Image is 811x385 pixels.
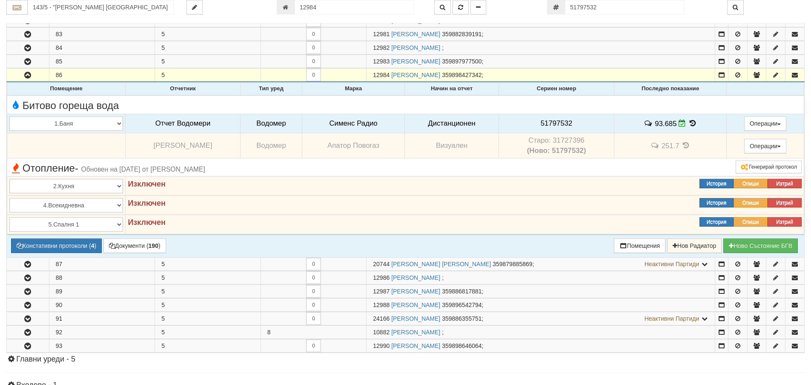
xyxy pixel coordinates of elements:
[681,141,691,149] span: История на показанията
[367,298,715,311] td: ;
[655,119,676,127] span: 93.685
[442,302,481,308] span: 359896542794
[128,199,166,207] strong: Изключен
[155,271,261,284] td: 5
[499,133,614,158] td: Устройство със сериен номер 31727396 беше подменено от устройство със сериен номер 51797532
[688,119,697,127] span: История на показанията
[154,141,212,149] span: [PERSON_NAME]
[367,55,715,68] td: ;
[667,238,722,253] button: Нов Радиатор
[155,69,261,82] td: 5
[49,55,155,68] td: 85
[442,72,481,78] span: 359898427342
[103,238,166,253] button: Документи (190)
[768,217,802,227] button: Изтрий
[650,141,661,149] span: История на забележките
[404,133,499,158] td: Визуален
[367,271,715,284] td: ;
[155,28,261,41] td: 5
[9,100,119,111] span: Битово гореща вода
[126,83,240,95] th: Отчетник
[367,339,715,352] td: ;
[391,31,440,37] a: [PERSON_NAME]
[240,114,302,133] td: Водомер
[149,242,158,249] b: 190
[155,339,261,352] td: 5
[391,342,440,349] a: [PERSON_NAME]
[744,116,787,131] button: Операции
[367,257,715,270] td: ;
[373,261,390,267] span: Партида №
[391,72,440,78] a: [PERSON_NAME]
[373,342,390,349] span: Партида №
[493,261,532,267] span: 359879885869
[391,274,440,281] a: [PERSON_NAME]
[367,28,715,41] td: ;
[391,302,440,308] a: [PERSON_NAME]
[267,329,271,336] span: 8
[442,342,481,349] span: 359898646064
[6,355,805,364] h4: Главни уреди - 5
[367,312,715,325] td: ;
[49,41,155,55] td: 84
[155,284,261,298] td: 5
[155,55,261,68] td: 5
[645,261,699,267] span: Неактивни Партиди
[373,329,390,336] span: Партида №
[391,329,440,336] a: [PERSON_NAME]
[699,198,734,207] button: История
[7,83,126,95] th: Помещение
[373,44,390,51] span: Партида №
[155,41,261,55] td: 5
[155,257,261,270] td: 5
[49,339,155,352] td: 93
[49,69,155,82] td: 86
[302,83,405,95] th: Марка
[240,83,302,95] th: Тип уред
[614,238,666,253] button: Помещения
[662,142,679,150] span: 251.7
[367,284,715,298] td: ;
[155,298,261,311] td: 5
[49,298,155,311] td: 90
[155,325,261,339] td: 5
[373,302,390,308] span: Партида №
[373,288,390,295] span: Партида №
[49,271,155,284] td: 88
[49,325,155,339] td: 92
[527,147,586,155] b: (Ново: 51797532)
[373,72,390,78] span: Партида №
[302,114,405,133] td: Сименс Радио
[736,161,802,173] button: Генерирай протокол
[367,325,715,339] td: ;
[128,180,166,188] strong: Изключен
[723,238,798,253] button: Новo Състояние БГВ
[75,162,78,174] span: -
[734,198,768,207] button: Опиши
[404,114,499,133] td: Дистанционен
[391,261,491,267] a: [PERSON_NAME] [PERSON_NAME]
[442,58,481,65] span: 359897977500
[442,288,481,295] span: 359886817881
[373,274,390,281] span: Партида №
[699,179,734,188] button: История
[734,179,768,188] button: Опиши
[644,119,655,127] span: История на забележките
[499,83,614,95] th: Сериен номер
[679,120,686,127] i: Редакция Отчет към 30/09/2025
[49,312,155,325] td: 91
[645,315,699,322] span: Неактивни Партиди
[9,163,205,174] span: Отопление
[155,312,261,325] td: 5
[614,83,726,95] th: Последно показание
[91,242,95,249] b: 4
[81,166,205,173] span: Обновен на [DATE] от [PERSON_NAME]
[768,179,802,188] button: Изтрий
[128,218,166,227] strong: Изключен
[404,83,499,95] th: Начин на отчет
[367,41,715,55] td: ;
[373,58,390,65] span: Партида №
[302,133,405,158] td: Апатор Повогаз
[391,58,440,65] a: [PERSON_NAME]
[391,288,440,295] a: [PERSON_NAME]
